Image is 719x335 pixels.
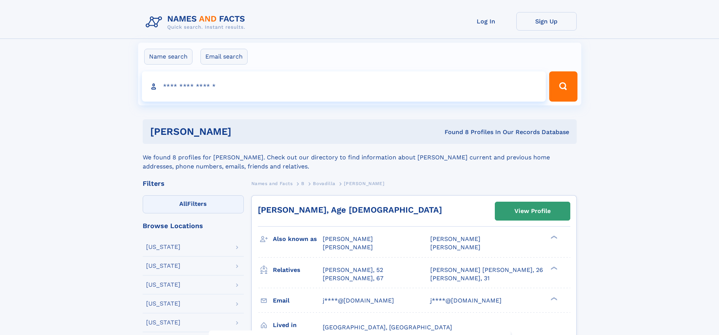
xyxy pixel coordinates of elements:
h3: Email [273,294,323,307]
div: ❯ [549,235,558,240]
span: [PERSON_NAME] [344,181,384,186]
a: B [301,179,305,188]
span: [PERSON_NAME] [323,235,373,242]
label: Filters [143,195,244,213]
div: [US_STATE] [146,320,180,326]
label: Email search [200,49,248,65]
h3: Lived in [273,319,323,332]
div: ❯ [549,296,558,301]
span: Bovadilla [313,181,335,186]
a: [PERSON_NAME], 67 [323,274,383,283]
div: [US_STATE] [146,282,180,288]
span: [PERSON_NAME] [430,244,480,251]
a: Log In [456,12,516,31]
h1: [PERSON_NAME] [150,127,338,136]
span: [PERSON_NAME] [323,244,373,251]
div: Found 8 Profiles In Our Records Database [338,128,569,136]
span: [GEOGRAPHIC_DATA], [GEOGRAPHIC_DATA] [323,324,452,331]
span: All [179,200,187,207]
h3: Also known as [273,233,323,245]
div: [US_STATE] [146,244,180,250]
a: [PERSON_NAME], 52 [323,266,383,274]
h3: Relatives [273,264,323,276]
a: Sign Up [516,12,577,31]
input: search input [142,71,546,102]
div: Browse Locations [143,222,244,229]
button: Search Button [549,71,577,102]
div: ❯ [549,266,558,270]
a: Names and Facts [251,179,293,188]
a: [PERSON_NAME], Age [DEMOGRAPHIC_DATA] [258,205,442,215]
a: Bovadilla [313,179,335,188]
img: Logo Names and Facts [143,12,251,32]
span: [PERSON_NAME] [430,235,480,242]
div: [US_STATE] [146,263,180,269]
div: [US_STATE] [146,301,180,307]
a: [PERSON_NAME] [PERSON_NAME], 26 [430,266,543,274]
a: View Profile [495,202,570,220]
span: B [301,181,305,186]
div: View Profile [514,202,551,220]
div: Filters [143,180,244,187]
a: [PERSON_NAME], 31 [430,274,490,283]
label: Name search [144,49,192,65]
div: We found 8 profiles for [PERSON_NAME]. Check out our directory to find information about [PERSON_... [143,144,577,171]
